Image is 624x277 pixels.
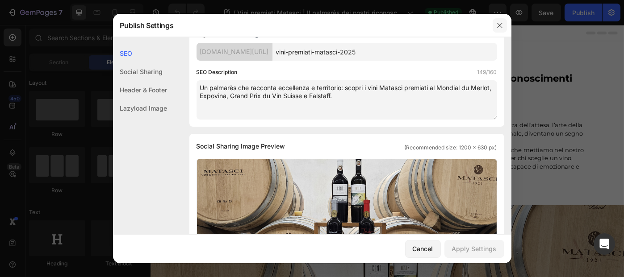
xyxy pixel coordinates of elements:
label: SEO Description [197,68,238,77]
div: Lazyload Image [113,99,168,117]
span: Social Sharing Image Preview [197,141,285,152]
span: Per noi di Matasci, i premi non sono soltanto medaglie: sono il riflesso della cura che mettiamo ... [144,137,490,174]
div: Cancel [413,244,433,253]
strong: Vini premiati Matasci | Il palmarès dei nostri riconoscimenti [144,54,477,66]
p: [DATE] [46,86,99,118]
button: Apply Settings [444,240,504,258]
div: Open Intercom Messenger [594,233,615,255]
img: Alt Image [68,47,100,78]
div: SEO [113,44,168,62]
label: 149/160 [477,68,497,77]
div: Publish Settings [113,14,488,37]
span: Ogni bottiglia di vino nasce da un gesto quotidiano: la cura delle vigne, la pazienza dell’attesa... [144,109,490,136]
div: Apply Settings [452,244,497,253]
strong: [PERSON_NAME] [49,87,99,106]
div: [DOMAIN_NAME][URL] [197,43,272,61]
span: (Recommended size: 1200 x 630 px) [405,144,497,152]
div: Header & Footer [113,81,168,99]
input: Handle [272,43,497,61]
button: Cancel [405,240,441,258]
span: Orgoglio, passione e riconoscimenti [144,76,335,89]
div: Social Sharing [113,62,168,81]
